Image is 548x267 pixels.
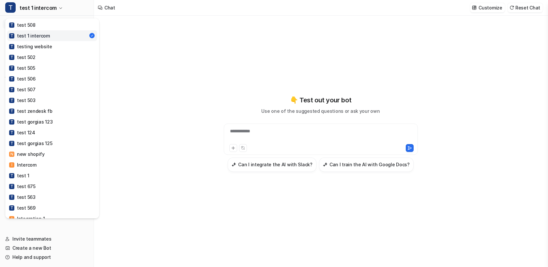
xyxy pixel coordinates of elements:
div: test 569 [9,204,36,211]
span: T [9,184,14,189]
div: test 502 [9,54,36,61]
div: test 508 [9,22,36,28]
div: test 563 [9,194,36,200]
span: T [9,195,14,200]
div: Integration 1 [9,215,45,222]
span: T [9,98,14,103]
div: Ttest 1 intercom [5,18,99,218]
span: T [9,55,14,60]
span: T [9,76,14,82]
div: test 675 [9,183,36,190]
span: T [9,66,14,71]
span: T [9,205,14,211]
span: T [9,22,14,28]
div: test 503 [9,97,36,104]
span: T [9,87,14,92]
span: T [9,173,14,178]
span: I [9,216,14,221]
div: test gorgias 125 [9,140,53,147]
div: Intercom [9,161,37,168]
div: test 506 [9,75,36,82]
span: test 1 intercom [20,3,57,12]
span: T [9,109,14,114]
div: test 1 [9,172,29,179]
span: T [9,44,14,49]
span: T [5,2,16,13]
div: test 124 [9,129,35,136]
span: N [9,152,14,157]
div: new shopify [9,151,45,157]
span: T [9,33,14,38]
div: testing website [9,43,52,50]
div: test 1 intercom [9,32,50,39]
span: I [9,162,14,168]
span: T [9,119,14,125]
span: T [9,130,14,135]
div: test 505 [9,65,35,71]
span: T [9,141,14,146]
div: test 507 [9,86,36,93]
div: test zendesk fb [9,108,53,114]
div: test gorgias 123 [9,118,53,125]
